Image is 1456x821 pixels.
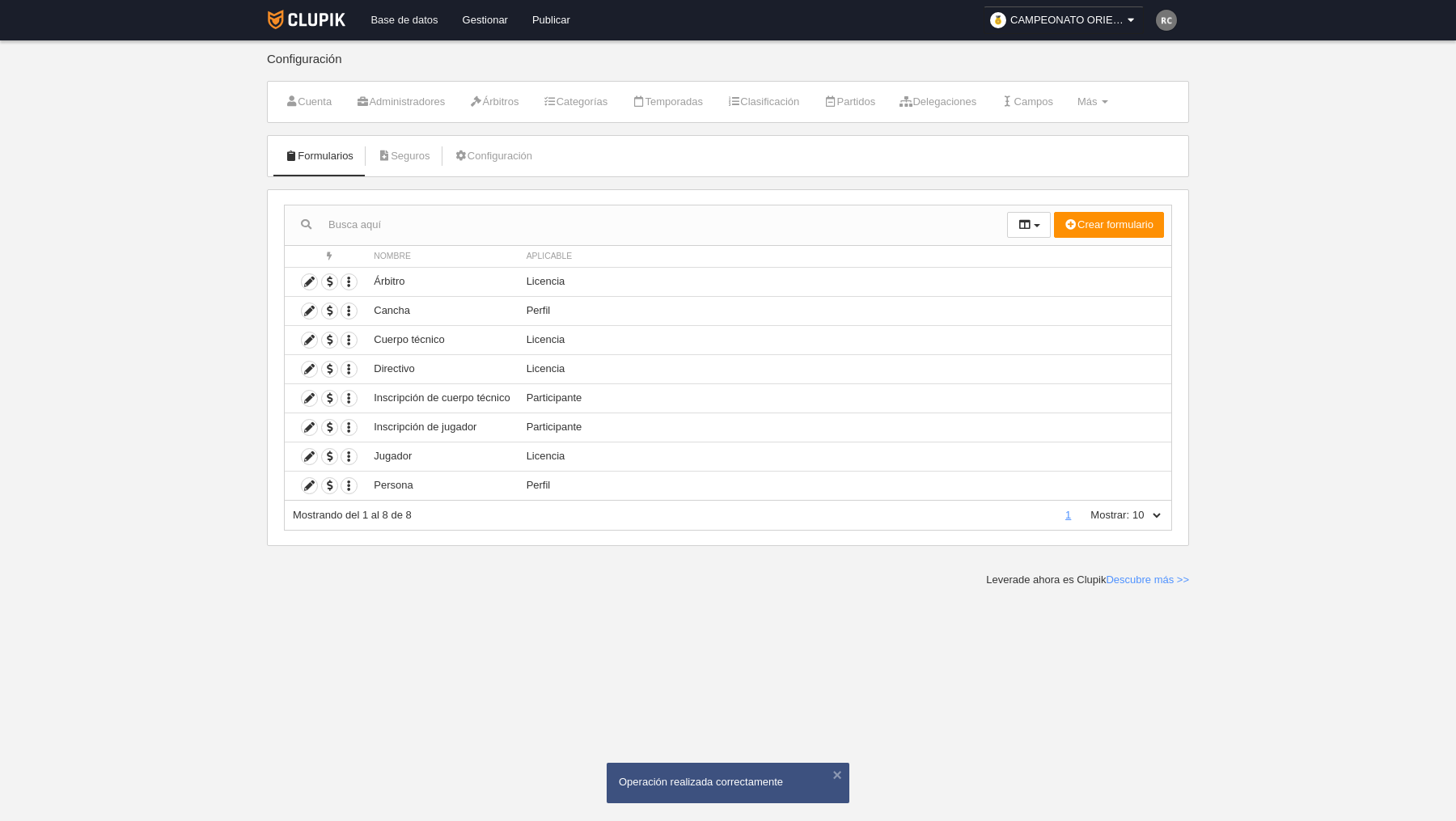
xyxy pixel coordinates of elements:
[992,90,1062,114] a: Campos
[1077,95,1098,108] span: Más
[366,296,518,325] td: Cancha
[815,90,884,114] a: Partidos
[518,383,1171,413] td: Participante
[369,144,439,168] a: Seguros
[366,413,518,442] td: Inscripción de jugador
[446,144,541,168] a: Configuración
[267,53,1189,81] div: Configuración
[276,144,362,168] a: Formularios
[619,775,837,789] div: Operación realizada correctamente
[518,267,1171,296] td: Licencia
[623,90,712,114] a: Temporadas
[366,471,518,500] td: Persona
[718,90,808,114] a: Clasificación
[1106,573,1189,586] a: Descubre más >>
[1010,12,1124,28] span: CAMPEONATO ORIENTE
[518,442,1171,471] td: Licencia
[366,325,518,354] td: Cuerpo técnico
[534,90,616,114] a: Categorías
[366,383,518,413] td: Inscripción de cuerpo técnico
[268,10,346,29] img: Clupik
[366,267,518,296] td: Árbitro
[518,296,1171,325] td: Perfil
[1156,10,1177,31] img: c2l6ZT0zMHgzMCZmcz05JnRleHQ9UkMmYmc9NzU3NTc1.png
[285,213,1007,237] input: Busca aquí
[518,471,1171,500] td: Perfil
[518,413,1171,442] td: Participante
[984,6,1144,34] a: CAMPEONATO ORIENTE
[527,252,573,260] span: Aplicable
[276,90,341,114] a: Cuenta
[518,354,1171,383] td: Licencia
[986,573,1189,587] div: Leverade ahora es Clupik
[518,325,1171,354] td: Licencia
[366,442,518,471] td: Jugador
[374,252,411,260] span: Nombre
[1069,90,1117,114] a: Más
[829,767,845,783] button: ×
[891,90,985,114] a: Delegaciones
[1054,212,1164,238] button: Crear formulario
[347,90,454,114] a: Administradores
[1062,509,1074,521] a: 1
[460,90,527,114] a: Árbitros
[990,12,1006,28] img: organizador.30x30.png
[1074,508,1129,523] label: Mostrar:
[293,509,412,521] span: Mostrando del 1 al 8 de 8
[366,354,518,383] td: Directivo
